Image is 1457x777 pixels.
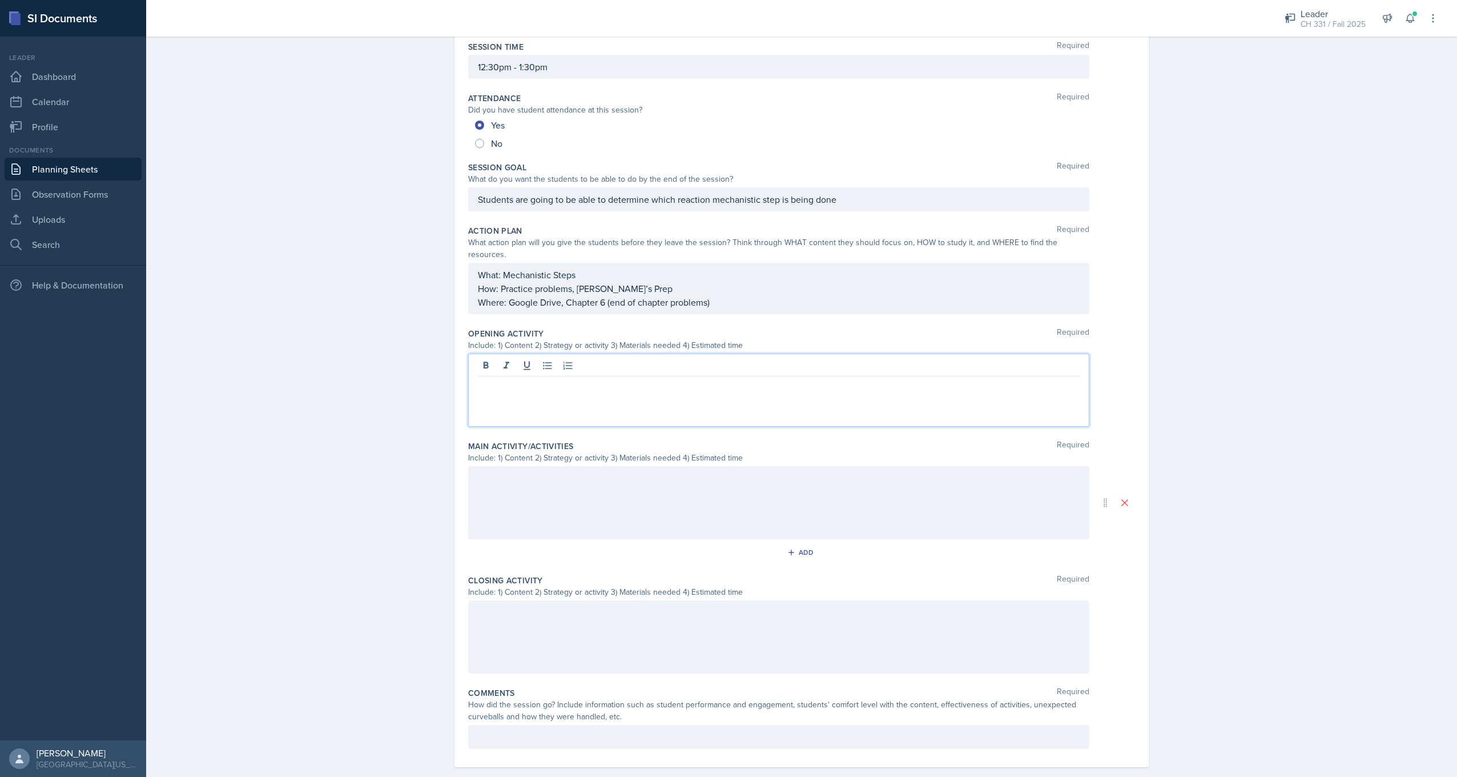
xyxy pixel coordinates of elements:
[468,586,1089,598] div: Include: 1) Content 2) Strategy or activity 3) Materials needed 4) Estimated time
[468,41,524,53] label: Session Time
[468,699,1089,723] div: How did the session go? Include information such as student performance and engagement, students'...
[468,162,526,173] label: Session Goal
[468,575,543,586] label: Closing Activity
[468,440,573,452] label: Main Activity/Activities
[5,183,142,206] a: Observation Forms
[468,225,522,237] label: Action Plan
[478,60,1080,74] p: 12:30pm - 1:30pm
[5,53,142,63] div: Leader
[1057,687,1089,699] span: Required
[491,138,502,149] span: No
[5,208,142,231] a: Uploads
[1057,93,1089,104] span: Required
[468,104,1089,116] div: Did you have student attendance at this session?
[790,548,814,557] div: Add
[468,237,1089,261] div: What action plan will you give the students before they leave the session? Think through WHAT con...
[1057,575,1089,586] span: Required
[5,233,142,256] a: Search
[1057,41,1089,53] span: Required
[1301,7,1366,21] div: Leader
[478,295,1080,309] p: Where: Google Drive, Chapter 6 (end of chapter problems)
[37,747,137,759] div: [PERSON_NAME]
[468,687,515,699] label: Comments
[5,158,142,181] a: Planning Sheets
[478,282,1080,295] p: How: Practice problems, [PERSON_NAME]’s Prep
[5,65,142,88] a: Dashboard
[491,119,505,131] span: Yes
[37,759,137,770] div: [GEOGRAPHIC_DATA][US_STATE] in [GEOGRAPHIC_DATA]
[5,145,142,155] div: Documents
[468,452,1089,464] div: Include: 1) Content 2) Strategy or activity 3) Materials needed 4) Estimated time
[1057,440,1089,452] span: Required
[5,90,142,113] a: Calendar
[478,193,1080,206] p: Students are going to be able to determine which reaction mechanistic step is being done
[1057,162,1089,173] span: Required
[1057,328,1089,339] span: Required
[1057,225,1089,237] span: Required
[1301,18,1366,30] div: CH 331 / Fall 2025
[468,93,521,104] label: Attendance
[468,328,544,339] label: Opening Activity
[478,268,1080,282] p: What: Mechanistic Steps
[5,115,142,138] a: Profile
[468,339,1089,351] div: Include: 1) Content 2) Strategy or activity 3) Materials needed 4) Estimated time
[468,173,1089,185] div: What do you want the students to be able to do by the end of the session?
[5,274,142,297] div: Help & Documentation
[783,544,820,561] button: Add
